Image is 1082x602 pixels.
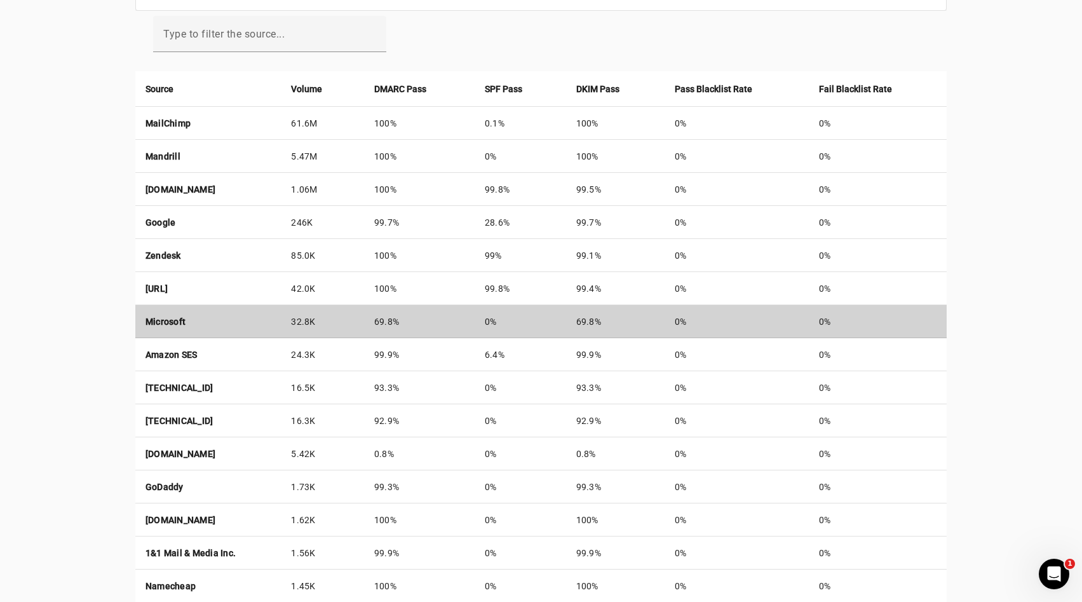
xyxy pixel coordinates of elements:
strong: [TECHNICAL_ID] [145,416,213,426]
td: 28.6% [475,206,566,239]
strong: Microsoft [145,317,186,327]
td: 99.7% [364,206,475,239]
td: 0% [665,470,809,503]
strong: DMARC Pass [374,82,426,96]
td: 100% [566,107,665,140]
strong: MailChimp [145,118,191,128]
td: 0% [475,470,566,503]
td: 0% [665,305,809,338]
td: 99.9% [566,537,665,570]
span: 1 [1065,559,1075,569]
td: 0% [809,272,947,305]
td: 16.3K [281,404,363,437]
td: 0% [665,272,809,305]
strong: [DOMAIN_NAME] [145,515,215,525]
td: 0% [809,371,947,404]
td: 100% [364,140,475,173]
strong: Zendesk [145,250,181,261]
td: 99.7% [566,206,665,239]
td: 93.3% [566,371,665,404]
td: 42.0K [281,272,363,305]
td: 0% [665,239,809,272]
td: 99.9% [566,338,665,371]
td: 5.42K [281,437,363,470]
div: Source [145,82,271,96]
td: 0.1% [475,107,566,140]
td: 99.5% [566,173,665,206]
td: 0% [809,437,947,470]
td: 246K [281,206,363,239]
td: 0% [475,404,566,437]
td: 0% [665,503,809,537]
td: 0% [665,173,809,206]
td: 0% [809,503,947,537]
strong: [URL] [145,284,168,294]
td: 85.0K [281,239,363,272]
td: 6.4% [475,338,566,371]
td: 1.06M [281,173,363,206]
td: 0% [475,437,566,470]
div: DMARC Pass [374,82,464,96]
strong: Pass Blacklist Rate [675,82,752,96]
td: 0% [809,140,947,173]
strong: SPF Pass [485,82,522,96]
td: 0% [809,239,947,272]
td: 93.3% [364,371,475,404]
strong: Amazon SES [145,350,198,360]
td: 0% [475,140,566,173]
iframe: Intercom live chat [1039,559,1069,589]
td: 0% [665,206,809,239]
td: 0% [809,107,947,140]
strong: Namecheap [145,581,196,591]
td: 32.8K [281,305,363,338]
div: Volume [291,82,353,96]
td: 0% [665,140,809,173]
td: 0% [809,206,947,239]
td: 0.8% [364,437,475,470]
td: 0% [665,537,809,570]
td: 99.9% [364,338,475,371]
td: 0% [665,371,809,404]
td: 0% [665,404,809,437]
td: 0% [809,173,947,206]
td: 92.9% [364,404,475,437]
td: 0% [809,537,947,570]
strong: [DOMAIN_NAME] [145,184,215,195]
div: Pass Blacklist Rate [675,82,799,96]
td: 100% [566,140,665,173]
td: 1.73K [281,470,363,503]
td: 0% [809,404,947,437]
strong: DKIM Pass [576,82,619,96]
td: 99.1% [566,239,665,272]
td: 0% [475,503,566,537]
td: 99.9% [364,537,475,570]
strong: Google [145,217,176,228]
td: 69.8% [364,305,475,338]
td: 1.56K [281,537,363,570]
td: 0% [475,537,566,570]
strong: Volume [291,82,322,96]
td: 0% [475,305,566,338]
div: SPF Pass [485,82,556,96]
div: DKIM Pass [576,82,654,96]
strong: Mandrill [145,151,180,161]
td: 92.9% [566,404,665,437]
td: 0% [475,371,566,404]
td: 0% [809,305,947,338]
td: 99.8% [475,173,566,206]
td: 100% [364,107,475,140]
td: 99.4% [566,272,665,305]
td: 0% [809,338,947,371]
td: 0.8% [566,437,665,470]
td: 100% [566,503,665,537]
strong: GoDaddy [145,482,184,492]
td: 1.62K [281,503,363,537]
td: 61.6M [281,107,363,140]
td: 100% [364,503,475,537]
td: 100% [364,239,475,272]
td: 100% [364,173,475,206]
td: 0% [809,470,947,503]
td: 24.3K [281,338,363,371]
td: 100% [364,272,475,305]
td: 0% [665,107,809,140]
